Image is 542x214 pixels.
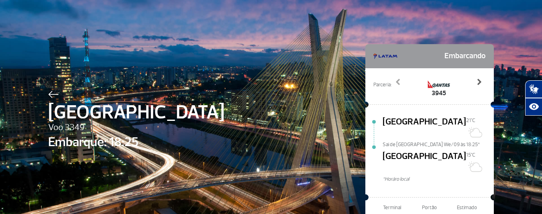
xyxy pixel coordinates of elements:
[466,152,475,158] span: 15°C
[444,48,486,64] span: Embarcando
[466,117,475,124] span: 21°C
[466,159,482,175] img: Sol com algumas nuvens
[411,204,448,212] span: Portão
[525,80,542,98] button: Abrir tradutor de língua de sinais.
[48,132,224,152] span: Embarque: 18:25
[48,98,224,127] span: [GEOGRAPHIC_DATA]
[525,80,542,116] div: Plugin de acessibilidade da Hand Talk.
[383,150,466,175] span: [GEOGRAPHIC_DATA]
[48,121,224,135] span: Voo 3349
[373,204,411,212] span: Terminal
[383,115,466,141] span: [GEOGRAPHIC_DATA]
[525,98,542,116] button: Abrir recursos assistivos.
[448,204,486,212] span: Estimado
[383,175,494,183] span: *Horáro local
[466,124,482,140] img: Sol com muitas nuvens
[427,88,451,98] span: 3945
[383,141,494,147] span: Sai de [GEOGRAPHIC_DATA] We/09 às 18:25*
[373,81,391,89] span: Parceria:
